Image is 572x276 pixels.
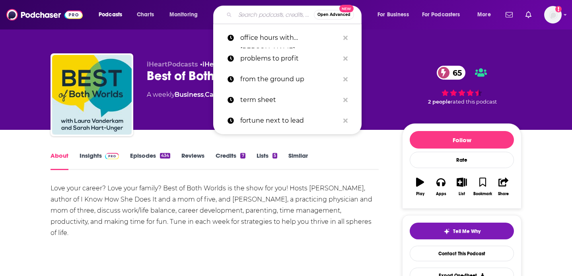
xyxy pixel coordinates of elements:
p: from the ground up [240,69,339,90]
button: List [451,172,472,201]
div: 65 2 peoplerated this podcast [402,61,521,110]
p: problems to profit [240,48,339,69]
button: open menu [417,8,472,21]
a: from the ground up [213,69,362,90]
span: Logged in as mijal [544,6,562,23]
p: fortune next to lead [240,110,339,131]
button: Apps [430,172,451,201]
a: About [51,152,68,170]
button: Bookmark [472,172,493,201]
button: Play [410,172,430,201]
a: fortune next to lead [213,110,362,131]
span: rated this podcast [451,99,497,105]
a: Credits7 [216,152,245,170]
a: Charts [132,8,159,21]
span: Tell Me Why [453,228,481,235]
span: Open Advanced [317,13,350,17]
div: List [459,192,465,196]
a: Show notifications dropdown [522,8,535,22]
div: Play [416,192,424,196]
span: More [477,9,491,20]
button: Show profile menu [544,6,562,23]
a: Episodes434 [130,152,170,170]
div: 7 [240,153,245,159]
svg: Add a profile image [555,6,562,12]
a: Show notifications dropdown [502,8,516,22]
img: User Profile [544,6,562,23]
span: Monitoring [169,9,198,20]
p: office hours with david meltzer [240,27,339,48]
button: open menu [472,8,501,21]
a: 65 [437,66,466,80]
div: Bookmark [473,192,492,196]
img: Podchaser - Follow, Share and Rate Podcasts [6,7,83,22]
a: InsightsPodchaser Pro [80,152,119,170]
span: • [200,61,242,68]
input: Search podcasts, credits, & more... [235,8,314,21]
a: Similar [288,152,308,170]
button: open menu [164,8,208,21]
div: A weekly podcast [147,90,306,100]
button: Share [493,172,514,201]
a: Business [175,91,204,98]
span: New [339,5,354,12]
img: tell me why sparkle [444,228,450,235]
div: 5 [272,153,277,159]
img: Podchaser Pro [105,153,119,159]
p: term sheet [240,90,339,110]
button: open menu [372,8,419,21]
button: open menu [93,8,132,21]
button: Open AdvancedNew [314,10,354,20]
span: 65 [445,66,466,80]
div: 434 [160,153,170,159]
span: Charts [137,9,154,20]
a: problems to profit [213,48,362,69]
a: Careers [205,91,230,98]
span: For Business [377,9,409,20]
span: 2 people [428,99,451,105]
button: tell me why sparkleTell Me Why [410,223,514,239]
span: For Podcasters [422,9,460,20]
button: Follow [410,131,514,149]
span: Podcasts [99,9,122,20]
a: office hours with [PERSON_NAME] [213,27,362,48]
img: Best of Both Worlds Podcast [52,55,132,135]
div: Apps [436,192,446,196]
div: Search podcasts, credits, & more... [221,6,369,24]
div: Love your career? Love your family? Best of Both Worlds is the show for you! Hosts [PERSON_NAME],... [51,183,379,239]
a: Reviews [181,152,204,170]
a: iHeartRadio [202,61,242,68]
a: term sheet [213,90,362,110]
a: Lists5 [257,152,277,170]
div: Rate [410,152,514,168]
span: iHeartPodcasts [147,61,198,68]
span: , [204,91,205,98]
a: Contact This Podcast [410,246,514,261]
div: Share [498,192,509,196]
